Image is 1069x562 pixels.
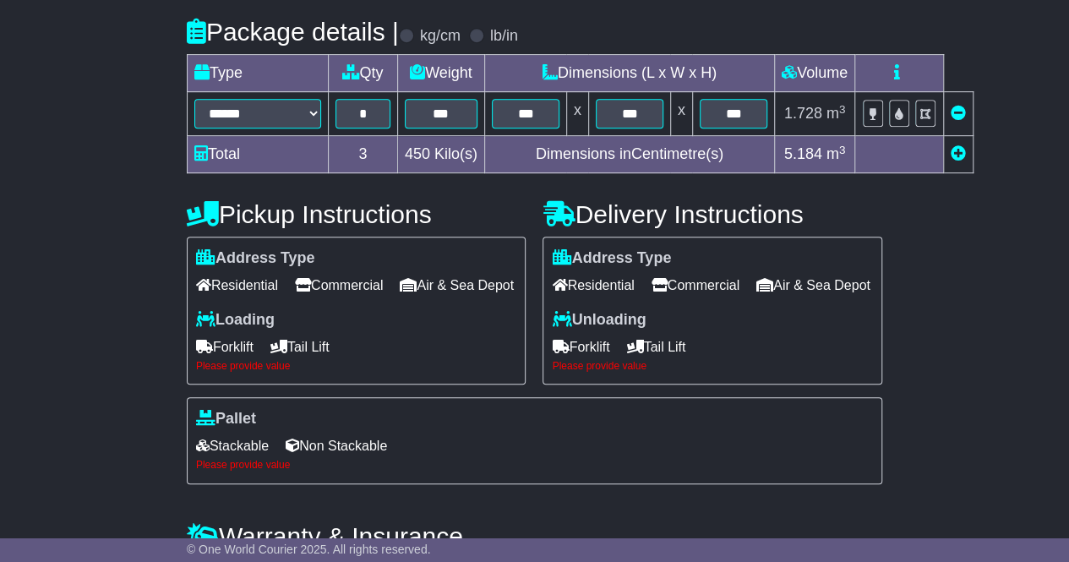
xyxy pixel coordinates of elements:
[397,136,484,173] td: Kilo(s)
[187,543,431,556] span: © One World Courier 2025. All rights reserved.
[397,55,484,92] td: Weight
[196,360,517,372] div: Please provide value
[774,55,854,92] td: Volume
[484,136,774,173] td: Dimensions in Centimetre(s)
[552,360,873,372] div: Please provide value
[286,433,387,459] span: Non Stackable
[400,272,514,298] span: Air & Sea Depot
[196,433,269,459] span: Stackable
[196,459,873,471] div: Please provide value
[839,103,846,116] sup: 3
[826,105,846,122] span: m
[405,145,430,162] span: 450
[552,272,634,298] span: Residential
[187,18,399,46] h4: Package details |
[196,334,254,360] span: Forklift
[670,92,692,136] td: x
[652,272,739,298] span: Commercial
[187,55,328,92] td: Type
[420,27,461,46] label: kg/cm
[784,145,822,162] span: 5.184
[328,136,397,173] td: 3
[187,522,882,550] h4: Warranty & Insurance
[839,144,846,156] sup: 3
[566,92,588,136] td: x
[187,136,328,173] td: Total
[626,334,685,360] span: Tail Lift
[543,200,882,228] h4: Delivery Instructions
[270,334,330,360] span: Tail Lift
[951,145,966,162] a: Add new item
[490,27,518,46] label: lb/in
[826,145,846,162] span: m
[196,311,275,330] label: Loading
[328,55,397,92] td: Qty
[552,311,646,330] label: Unloading
[484,55,774,92] td: Dimensions (L x W x H)
[196,249,315,268] label: Address Type
[756,272,870,298] span: Air & Sea Depot
[196,272,278,298] span: Residential
[552,334,609,360] span: Forklift
[196,410,256,428] label: Pallet
[295,272,383,298] span: Commercial
[187,200,526,228] h4: Pickup Instructions
[951,105,966,122] a: Remove this item
[784,105,822,122] span: 1.728
[552,249,671,268] label: Address Type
